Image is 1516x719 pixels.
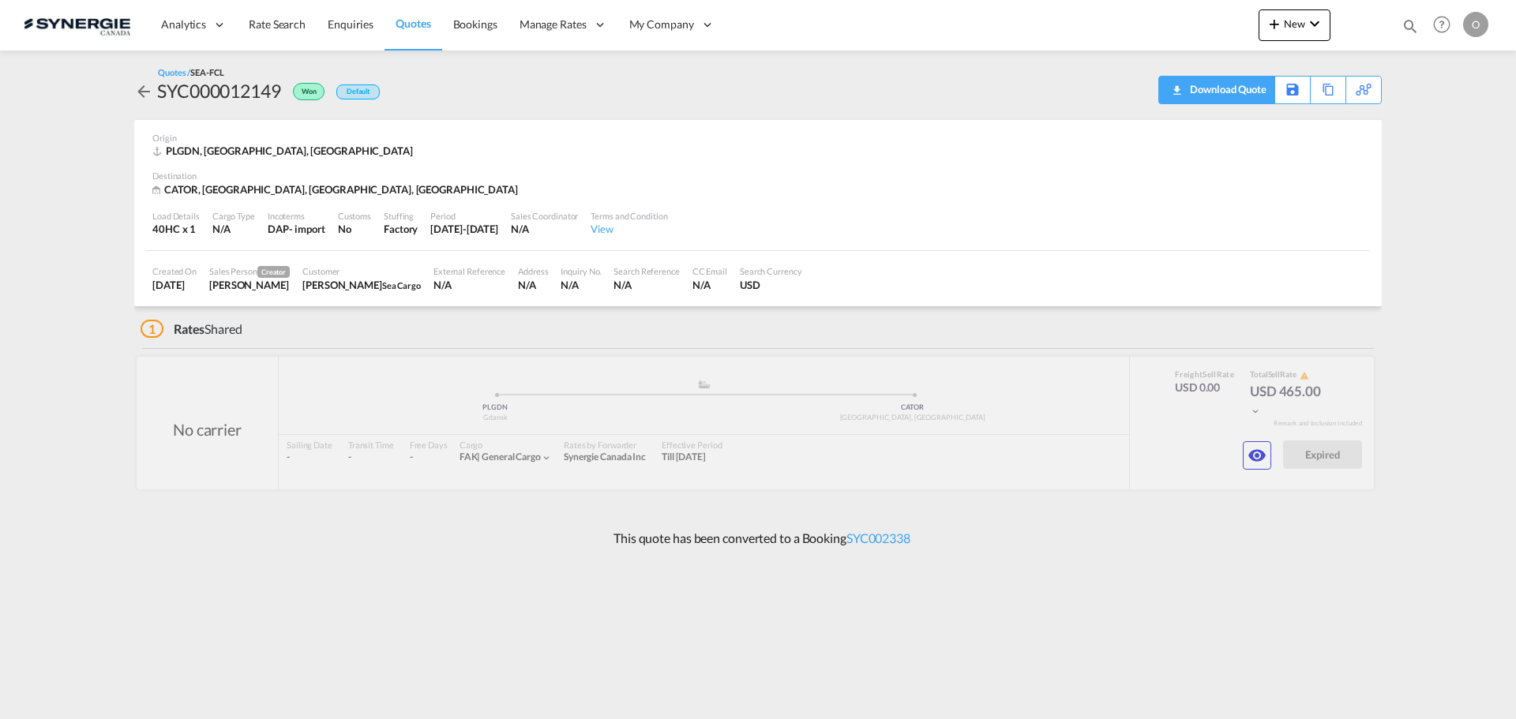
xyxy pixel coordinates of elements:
[157,78,281,103] div: SYC000012149
[1265,17,1324,30] span: New
[1167,79,1186,91] md-icon: icon-download
[152,182,522,197] div: CATOR, Toronto, ON, Americas
[614,278,679,292] div: N/A
[511,210,578,222] div: Sales Coordinator
[166,144,413,157] span: PLGDN, [GEOGRAPHIC_DATA], [GEOGRAPHIC_DATA]
[302,265,421,277] div: Customer
[1259,9,1330,41] button: icon-plus 400-fgNewicon-chevron-down
[591,222,667,236] div: View
[453,17,497,31] span: Bookings
[433,278,505,292] div: N/A
[740,265,802,277] div: Search Currency
[740,278,802,292] div: USD
[161,17,206,32] span: Analytics
[692,265,727,277] div: CC Email
[268,222,289,236] div: DAP
[336,84,380,99] div: Default
[1428,11,1463,39] div: Help
[152,278,197,292] div: 6 Jun 2025
[1275,77,1310,103] div: Save As Template
[338,222,371,236] div: No
[561,278,601,292] div: N/A
[629,17,694,32] span: My Company
[152,210,200,222] div: Load Details
[212,222,255,236] div: N/A
[430,210,498,222] div: Period
[1248,446,1266,465] md-icon: icon-eye
[511,222,578,236] div: N/A
[692,278,727,292] div: N/A
[174,321,205,336] span: Rates
[520,17,587,32] span: Manage Rates
[134,82,153,101] md-icon: icon-arrow-left
[257,266,290,278] span: Creator
[302,87,321,102] span: Won
[152,222,200,236] div: 40HC x 1
[396,17,430,30] span: Quotes
[591,210,667,222] div: Terms and Condition
[302,278,421,292] div: Arkadiusz Janiak
[152,132,1364,144] div: Origin
[152,265,197,277] div: Created On
[518,278,548,292] div: N/A
[209,265,290,278] div: Sales Person
[338,210,371,222] div: Customs
[1265,14,1284,33] md-icon: icon-plus 400-fg
[614,265,679,277] div: Search Reference
[1463,12,1488,37] div: O
[384,210,418,222] div: Stuffing
[141,320,163,338] span: 1
[152,144,417,158] div: PLGDN, Gdansk, Asia Pacific
[289,222,325,236] div: - import
[1167,77,1266,102] div: Quote PDF is not available at this time
[1402,17,1419,41] div: icon-magnify
[1186,77,1266,102] div: Download Quote
[249,17,306,31] span: Rate Search
[268,210,325,222] div: Incoterms
[212,210,255,222] div: Cargo Type
[384,222,418,236] div: Factory Stuffing
[382,280,421,290] span: Sea Cargo
[190,67,223,77] span: SEA-FCL
[1305,14,1324,33] md-icon: icon-chevron-down
[281,78,328,103] div: Won
[1402,17,1419,35] md-icon: icon-magnify
[1243,441,1271,470] button: icon-eye
[1167,77,1266,102] div: Download Quote
[141,320,242,338] div: Shared
[606,530,910,547] p: This quote has been converted to a Booking
[561,265,601,277] div: Inquiry No.
[209,278,290,292] div: Rosa Ho
[433,265,505,277] div: External Reference
[846,530,910,545] a: SYC002338
[328,17,373,31] span: Enquiries
[518,265,548,277] div: Address
[430,222,498,236] div: 6 Jul 2025
[24,7,130,43] img: 1f56c880d42311ef80fc7dca854c8e59.png
[152,170,1364,182] div: Destination
[158,66,224,78] div: Quotes /SEA-FCL
[134,78,157,103] div: icon-arrow-left
[1428,11,1455,38] span: Help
